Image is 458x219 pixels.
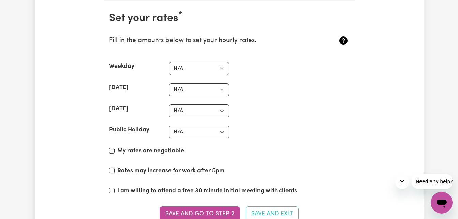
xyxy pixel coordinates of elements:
h2: Set your rates [109,12,349,25]
iframe: Close message [395,175,409,189]
iframe: Button to launch messaging window [431,192,453,214]
iframe: Message from company [412,174,453,189]
label: [DATE] [109,104,128,113]
span: Need any help? [4,5,41,10]
p: Fill in the amounts below to set your hourly rates. [109,36,309,46]
label: My rates are negotiable [117,147,184,156]
label: Weekday [109,62,134,71]
label: Rates may increase for work after 5pm [117,166,224,175]
label: I am willing to attend a free 30 minute initial meeting with clients [117,187,297,195]
label: Public Holiday [109,126,149,134]
label: [DATE] [109,83,128,92]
